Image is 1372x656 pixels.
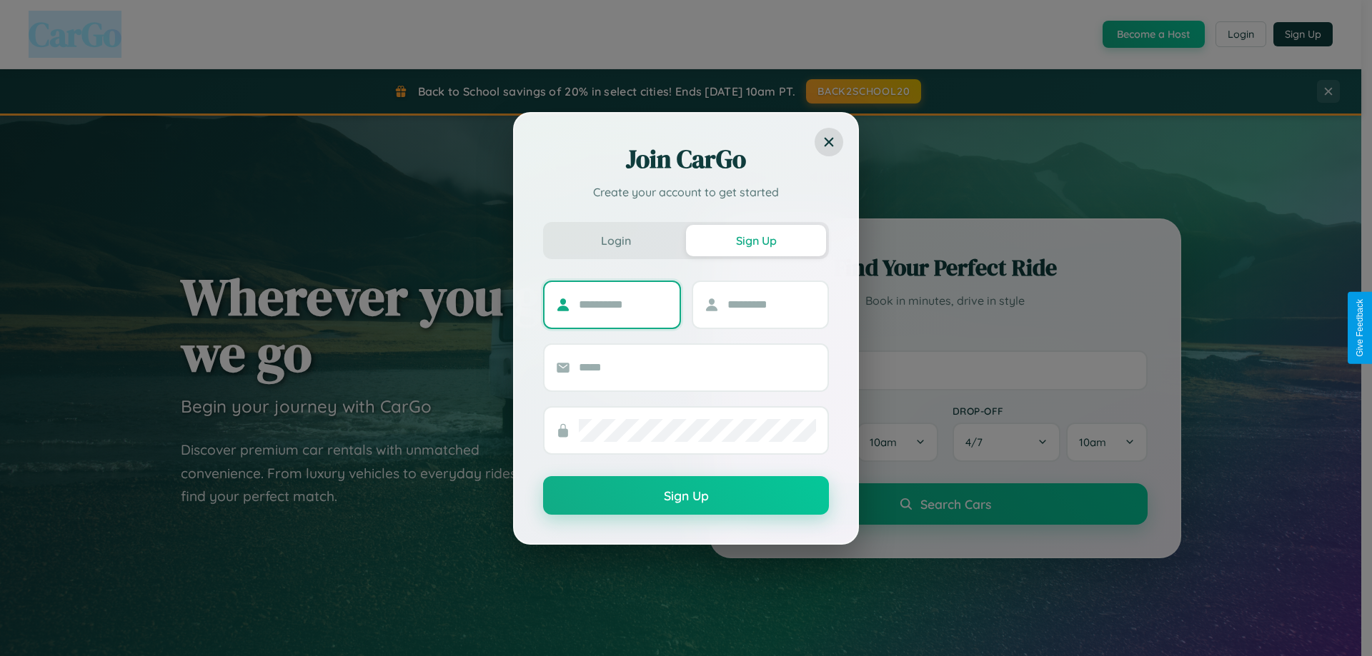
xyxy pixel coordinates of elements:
[546,225,686,256] button: Login
[543,183,829,201] p: Create your account to get started
[686,225,826,256] button: Sign Up
[543,476,829,515] button: Sign Up
[1355,299,1365,357] div: Give Feedback
[543,142,829,176] h2: Join CarGo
